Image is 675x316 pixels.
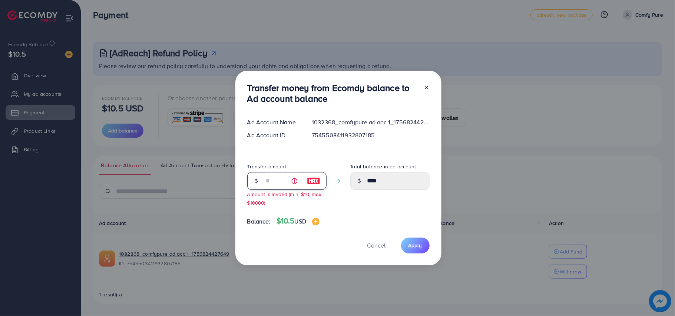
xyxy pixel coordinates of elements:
[277,216,320,226] h4: $10.5
[307,177,320,185] img: image
[401,238,430,253] button: Apply
[247,83,418,104] h3: Transfer money from Ecomdy balance to Ad account balance
[247,217,271,226] span: Balance:
[358,238,395,253] button: Cancel
[306,118,435,127] div: 1032368_comfypure ad acc 1_1756824427649
[350,163,416,170] label: Total balance in ad account
[367,241,386,249] span: Cancel
[241,118,306,127] div: Ad Account Name
[247,191,323,206] small: Amount is invalid (min: $10, max: $10000)
[247,163,286,170] label: Transfer amount
[312,218,320,225] img: image
[408,242,422,249] span: Apply
[241,131,306,139] div: Ad Account ID
[295,217,306,225] span: USD
[306,131,435,139] div: 7545503411932807185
